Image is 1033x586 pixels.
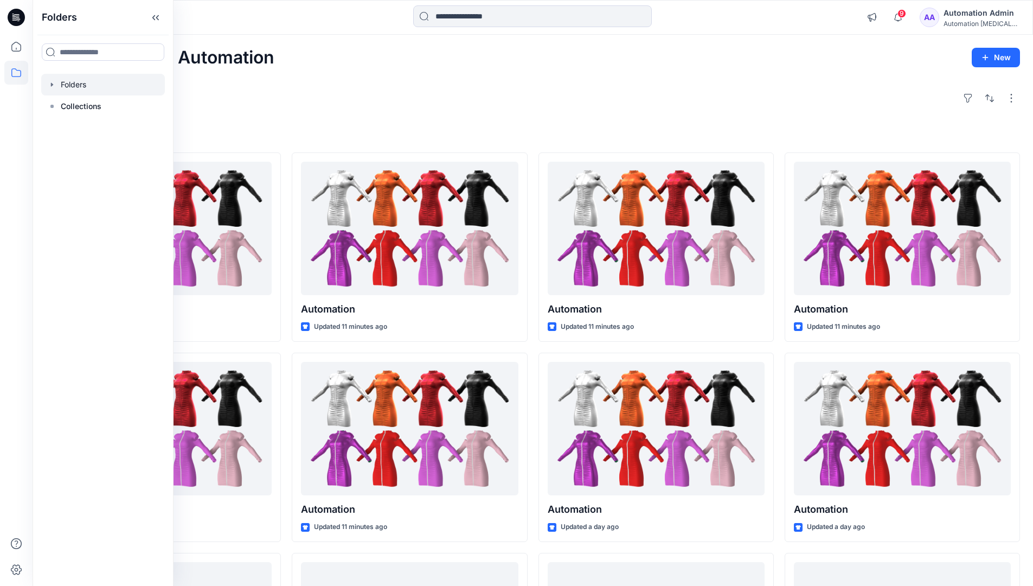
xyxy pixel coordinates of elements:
p: Automation [794,302,1011,317]
p: Automation [301,502,518,517]
p: Automation [548,502,765,517]
a: Automation [301,362,518,496]
a: Automation [794,162,1011,296]
a: Automation [548,362,765,496]
p: Automation [301,302,518,317]
p: Updated 11 minutes ago [314,321,387,333]
p: Updated 11 minutes ago [314,521,387,533]
p: Automation [548,302,765,317]
p: Automation [794,502,1011,517]
div: AA [920,8,939,27]
button: New [972,48,1020,67]
a: Automation [301,162,518,296]
p: Updated 11 minutes ago [807,321,880,333]
h4: Styles [46,129,1020,142]
div: Automation [MEDICAL_DATA]... [944,20,1019,28]
span: 9 [897,9,906,18]
a: Automation [794,362,1011,496]
div: Automation Admin [944,7,1019,20]
p: Collections [61,100,101,113]
p: Updated 11 minutes ago [561,321,634,333]
p: Updated a day ago [561,521,619,533]
p: Updated a day ago [807,521,865,533]
a: Automation [548,162,765,296]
